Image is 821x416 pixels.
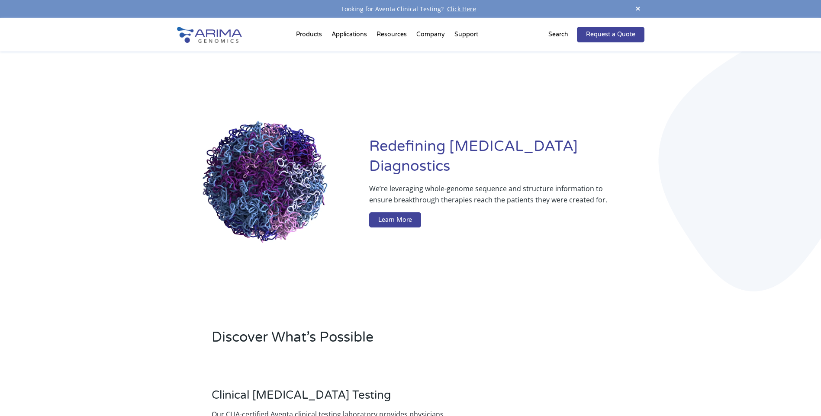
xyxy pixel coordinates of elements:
iframe: Chat Widget [778,374,821,416]
h1: Redefining [MEDICAL_DATA] Diagnostics [369,137,644,183]
div: Looking for Aventa Clinical Testing? [177,3,644,15]
h3: Clinical [MEDICAL_DATA] Testing [212,388,447,409]
img: Arima-Genomics-logo [177,27,242,43]
p: Search [548,29,568,40]
p: We’re leveraging whole-genome sequence and structure information to ensure breakthrough therapies... [369,183,609,212]
a: Learn More [369,212,421,228]
a: Click Here [444,5,480,13]
h2: Discover What’s Possible [212,328,521,354]
a: Request a Quote [577,27,644,42]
